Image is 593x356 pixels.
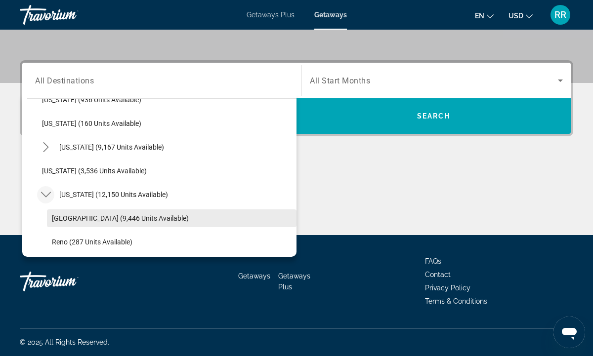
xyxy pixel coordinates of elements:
[554,10,566,20] span: RR
[425,284,470,292] a: Privacy Policy
[425,257,441,265] a: FAQs
[20,338,109,346] span: © 2025 All Rights Reserved.
[553,316,585,348] iframe: Button to launch messaging window
[54,138,296,156] button: Select destination: Missouri (9,167 units available)
[59,143,164,151] span: [US_STATE] (9,167 units available)
[247,11,295,19] a: Getaways Plus
[37,115,296,132] button: Select destination: Mississippi (160 units available)
[296,98,571,134] button: Search
[52,238,132,246] span: Reno (287 units available)
[47,209,296,227] button: Select destination: Las Vegas (9,446 units available)
[37,162,296,180] button: Select destination: Montana (3,536 units available)
[22,93,296,257] div: Destination options
[475,12,484,20] span: en
[37,139,54,156] button: Toggle Missouri (9,167 units available) submenu
[310,76,370,85] span: All Start Months
[37,186,54,203] button: Toggle Nevada (12,150 units available) submenu
[508,12,523,20] span: USD
[37,91,296,109] button: Select destination: Minnesota (936 units available)
[47,233,296,251] button: Select destination: Reno (287 units available)
[52,214,189,222] span: [GEOGRAPHIC_DATA] (9,446 units available)
[20,2,119,28] a: Travorium
[42,96,141,104] span: [US_STATE] (936 units available)
[42,167,147,175] span: [US_STATE] (3,536 units available)
[59,191,168,198] span: [US_STATE] (12,150 units available)
[314,11,347,19] a: Getaways
[417,112,451,120] span: Search
[548,4,573,25] button: User Menu
[35,75,289,87] input: Select destination
[278,272,310,291] a: Getaways Plus
[425,297,487,305] a: Terms & Conditions
[20,267,119,296] a: Go Home
[35,76,94,85] span: All Destinations
[508,8,533,23] button: Change currency
[22,63,571,134] div: Search widget
[54,186,296,203] button: Select destination: Nevada (12,150 units available)
[425,271,451,278] a: Contact
[475,8,494,23] button: Change language
[238,272,270,280] a: Getaways
[42,119,141,127] span: [US_STATE] (160 units available)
